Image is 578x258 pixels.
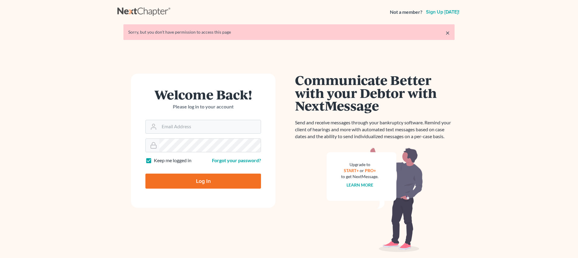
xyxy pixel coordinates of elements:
[446,29,450,36] a: ×
[295,119,455,140] p: Send and receive messages through your bankruptcy software. Remind your client of hearings and mo...
[154,157,191,164] label: Keep me logged in
[145,174,261,189] input: Log In
[295,74,455,112] h1: Communicate Better with your Debtor with NextMessage
[390,9,422,16] strong: Not a member?
[159,120,261,133] input: Email Address
[145,103,261,110] p: Please log in to your account
[145,88,261,101] h1: Welcome Back!
[128,29,450,35] div: Sorry, but you don't have permission to access this page
[212,157,261,163] a: Forgot your password?
[341,162,378,168] div: Upgrade to
[346,182,373,187] a: Learn more
[425,10,461,14] a: Sign up [DATE]!
[365,168,376,173] a: PRO+
[344,168,359,173] a: START+
[341,174,378,180] div: to get NextMessage.
[327,147,423,252] img: nextmessage_bg-59042aed3d76b12b5cd301f8e5b87938c9018125f34e5fa2b7a6b67550977c72.svg
[360,168,364,173] span: or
